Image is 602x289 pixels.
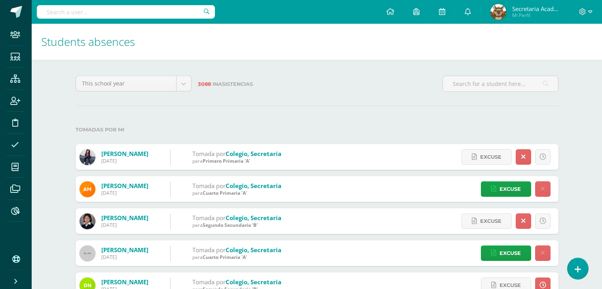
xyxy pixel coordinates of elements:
[481,245,531,261] a: Excuse
[101,214,148,222] a: [PERSON_NAME]
[80,245,95,261] img: 60x60
[203,254,247,260] span: Cuarto Primaria 'A'
[499,246,521,260] span: Excuse
[192,158,281,164] div: para
[101,158,148,164] div: [DATE]
[37,5,215,19] input: Search a user…
[499,182,521,196] span: Excuse
[461,149,512,165] a: Excuse
[101,190,148,196] div: [DATE]
[481,181,531,197] a: Excuse
[80,213,95,229] img: 550ceb7a43fe4d53c0817d1c3d4c5f56.png
[512,12,560,19] span: Mi Perfil
[226,278,281,286] a: Colegio, Secretaria
[490,4,506,20] img: d6a28b792dbf0ce41b208e57d9de1635.png
[101,278,148,286] a: [PERSON_NAME]
[226,150,281,158] a: Colegio, Secretaria
[192,222,281,228] div: para
[226,182,281,190] a: Colegio, Secretaria
[213,81,253,87] span: Inasistencias
[512,5,560,13] span: Secretaria Académica
[80,149,95,165] img: aa829b3910990488704216cfc87d1d7b.png
[226,214,281,222] a: Colegio, Secretaria
[76,76,191,91] a: This school year
[198,81,211,87] span: 3088
[203,158,250,164] span: Primero Primaria 'A'
[203,222,258,228] span: Segundo Secundaria 'B'
[82,76,170,91] span: This school year
[101,222,148,228] div: [DATE]
[101,246,148,254] a: [PERSON_NAME]
[192,246,226,254] span: Tomada por
[480,214,501,228] span: Excuse
[192,182,226,190] span: Tomada por
[80,181,95,197] img: 5379402f8f87b5e06a0812df8d49d961.png
[192,150,226,158] span: Tomada por
[192,190,281,196] div: para
[41,34,135,49] span: Students absences
[101,182,148,190] a: [PERSON_NAME]
[480,150,501,164] span: Excuse
[203,190,247,196] span: Cuarto Primaria 'A'
[443,76,558,91] input: Search for a student here…
[192,254,281,260] div: para
[226,246,281,254] a: Colegio, Secretaria
[192,214,226,222] span: Tomada por
[461,213,512,229] a: Excuse
[101,150,148,158] a: [PERSON_NAME]
[76,122,558,138] label: Tomadas por mi
[101,254,148,260] div: [DATE]
[192,278,226,286] span: Tomada por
